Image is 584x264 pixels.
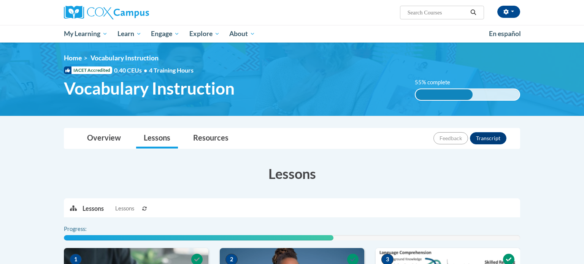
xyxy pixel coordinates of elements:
[90,54,159,62] span: Vocabulary Instruction
[64,6,208,19] a: Cox Campus
[470,132,506,144] button: Transcript
[229,29,255,38] span: About
[64,54,82,62] a: Home
[189,29,220,38] span: Explore
[64,6,149,19] img: Cox Campus
[83,204,104,213] p: Lessons
[151,29,179,38] span: Engage
[415,78,459,87] label: 55% complete
[64,164,520,183] h3: Lessons
[497,6,520,18] button: Account Settings
[225,25,260,43] a: About
[117,29,141,38] span: Learn
[64,66,112,74] span: IACET Accredited
[416,89,473,100] div: 55% complete
[113,25,146,43] a: Learn
[114,66,149,74] span: 0.40 CEUs
[136,128,178,149] a: Lessons
[184,25,225,43] a: Explore
[484,26,526,42] a: En español
[79,128,129,149] a: Overview
[59,25,113,43] a: My Learning
[186,128,236,149] a: Resources
[64,78,235,98] span: Vocabulary Instruction
[407,8,468,17] input: Search Courses
[144,66,147,74] span: •
[468,8,479,17] button: Search
[433,132,468,144] button: Feedback
[115,204,134,213] span: Lessons
[64,225,108,233] label: Progress:
[146,25,184,43] a: Engage
[64,29,108,38] span: My Learning
[489,30,521,38] span: En español
[52,25,532,43] div: Main menu
[149,66,194,74] span: 4 Training Hours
